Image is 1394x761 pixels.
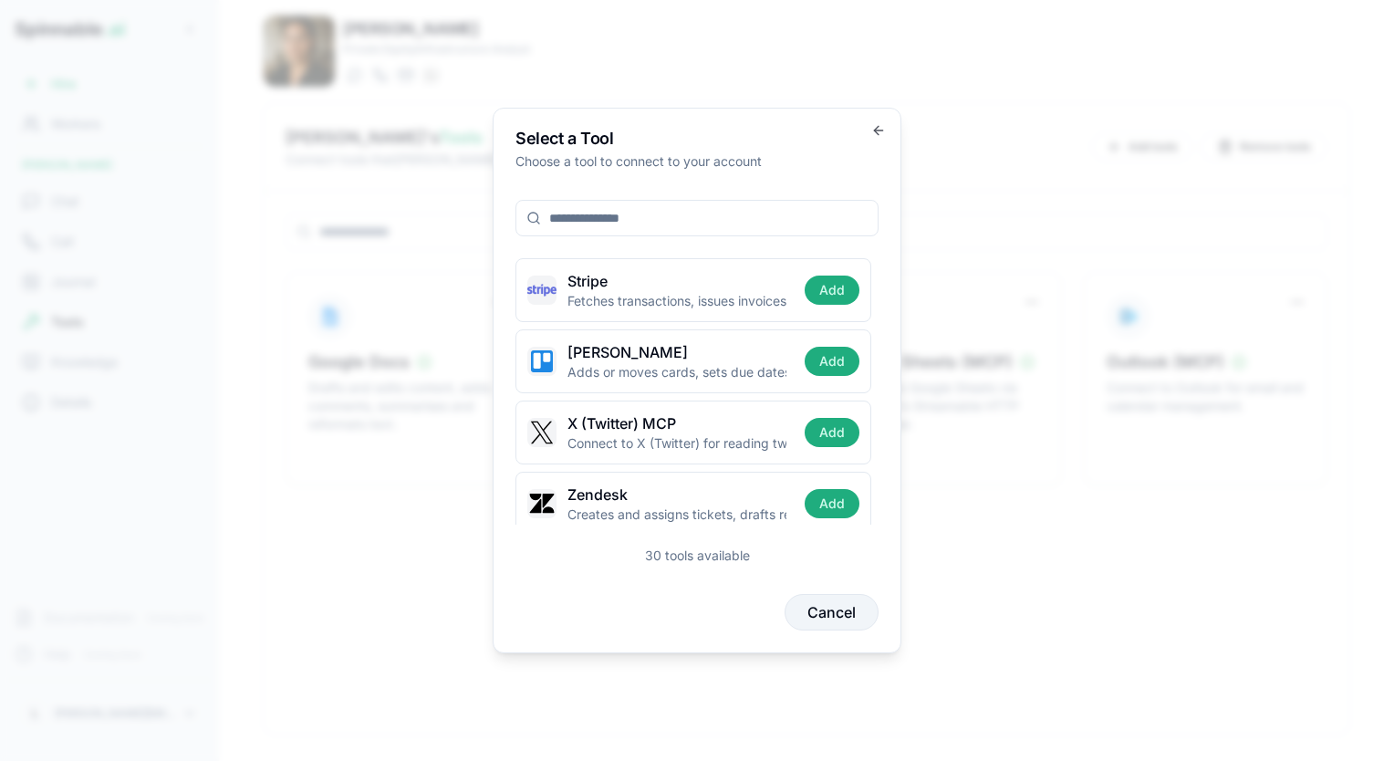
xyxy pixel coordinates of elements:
[567,434,786,453] p: Connect to X (Twitter) for reading tweets, posting content, and managing interactions.
[645,547,750,565] div: 30 tools available
[567,341,688,363] span: [PERSON_NAME]
[785,594,879,631] button: Cancel
[527,418,557,447] img: twitter icon
[805,418,859,447] button: Add
[567,363,786,381] p: Adds or moves cards, sets due dates, nudges owners on stalled tasks.
[805,276,859,305] button: Add
[567,484,628,506] span: Zendesk
[567,292,786,310] p: Fetches transactions, issues invoices or refunds, alerts on payment failures.
[515,152,879,171] p: Choose a tool to connect to your account
[567,506,786,524] p: Creates and assigns tickets, drafts replies, escalates SLAs, compiles CSAT insights.
[567,270,608,292] span: Stripe
[805,489,859,518] button: Add
[527,276,557,305] img: stripe icon
[515,130,879,147] h2: Select a Tool
[805,347,859,376] button: Add
[567,412,676,434] span: X (Twitter) MCP
[527,347,557,376] img: trello icon
[527,489,557,518] img: zendesk icon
